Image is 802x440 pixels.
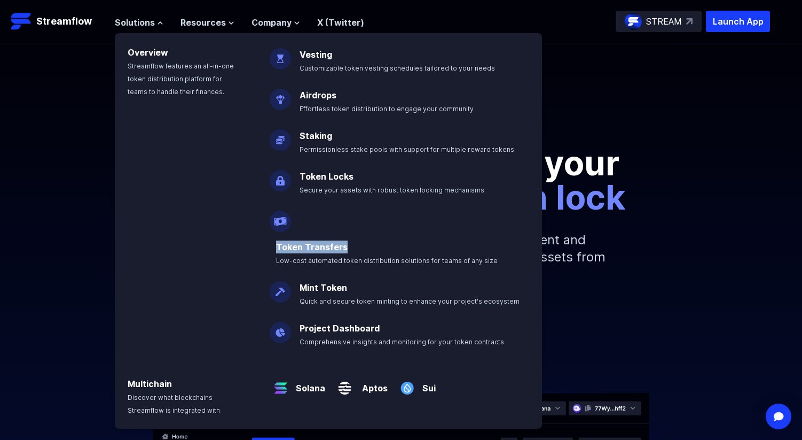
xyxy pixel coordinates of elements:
img: Airdrops [270,80,291,110]
img: Vesting [270,40,291,70]
span: Low-cost automated token distribution solutions for teams of any size [276,257,498,265]
img: Sui [396,369,418,399]
a: Sui [418,373,436,395]
a: Staking [300,130,332,141]
a: Vesting [300,49,332,60]
span: Solutions [115,16,155,29]
img: streamflow-logo-circle.png [625,13,642,30]
img: Streamflow Logo [11,11,32,32]
span: Customizable token vesting schedules tailored to your needs [300,64,495,72]
a: Multichain [128,379,172,389]
img: Mint Token [270,273,291,303]
span: Streamflow features an all-in-one token distribution platform for teams to handle their finances. [128,62,234,96]
a: Aptos [356,373,388,395]
span: Secure your assets with robust token locking mechanisms [300,186,484,194]
a: Mint Token [300,282,347,293]
p: Secure your crypto assets [105,112,697,129]
a: STREAM [616,11,702,32]
img: Payroll [270,202,291,232]
button: Resources [180,16,234,29]
a: Overview [128,47,168,58]
p: STREAM [646,15,682,28]
div: Open Intercom Messenger [766,404,791,429]
a: Solana [292,373,325,395]
span: Permissionless stake pools with support for multiple reward tokens [300,145,514,153]
img: Aptos [334,369,356,399]
a: Airdrops [300,90,336,101]
img: Token Locks [270,161,291,191]
span: Effortless token distribution to engage your community [300,105,474,113]
span: Quick and secure token minting to enhance your project's ecosystem [300,297,520,305]
span: Company [251,16,292,29]
button: Company [251,16,300,29]
img: Solana [270,369,292,399]
button: Launch App [706,11,770,32]
span: Resources [180,16,226,29]
a: Token Locks [300,171,353,182]
img: Staking [270,121,291,151]
img: top-right-arrow.svg [686,18,693,25]
a: Project Dashboard [300,323,380,334]
a: Streamflow [11,11,104,32]
img: Project Dashboard [270,313,291,343]
span: Comprehensive insights and monitoring for your token contracts [300,338,504,346]
p: Streamflow [36,14,92,29]
span: Discover what blockchains Streamflow is integrated with [128,393,220,414]
button: Solutions [115,16,163,29]
a: Token Transfers [276,242,348,252]
a: X (Twitter) [317,17,364,28]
